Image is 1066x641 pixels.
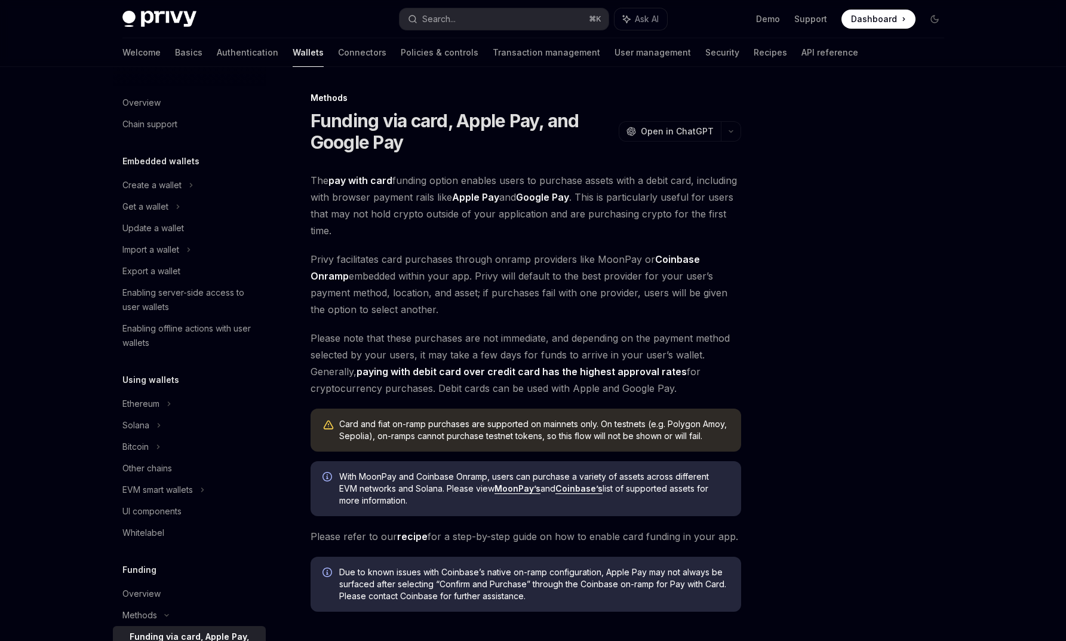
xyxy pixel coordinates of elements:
[122,587,161,601] div: Overview
[925,10,944,29] button: Toggle dark mode
[311,110,614,153] h1: Funding via card, Apple Pay, and Google Pay
[113,458,266,479] a: Other chains
[328,174,392,186] strong: pay with card
[122,418,149,433] div: Solana
[122,461,172,476] div: Other chains
[555,483,603,494] a: Coinbase’s
[113,501,266,522] a: UI components
[217,38,278,67] a: Authentication
[635,13,659,25] span: Ask AI
[589,14,601,24] span: ⌘ K
[122,96,161,110] div: Overview
[311,251,741,318] span: Privy facilitates card purchases through onramp providers like MoonPay or embedded within your ap...
[122,38,161,67] a: Welcome
[122,178,182,192] div: Create a wallet
[322,472,334,484] svg: Info
[754,38,787,67] a: Recipes
[705,38,739,67] a: Security
[113,583,266,605] a: Overview
[493,38,600,67] a: Transaction management
[122,11,196,27] img: dark logo
[794,13,827,25] a: Support
[339,418,729,442] div: Card and fiat on-ramp purchases are supported on mainnets only. On testnets (e.g. Polygon Amoy, S...
[422,12,456,26] div: Search...
[322,419,334,431] svg: Warning
[122,373,179,387] h5: Using wallets
[122,504,182,519] div: UI components
[122,243,179,257] div: Import a wallet
[311,330,741,397] span: Please note that these purchases are not immediate, and depending on the payment method selected ...
[113,260,266,282] a: Export a wallet
[339,471,729,507] span: With MoonPay and Coinbase Onramp, users can purchase a variety of assets across different EVM net...
[615,8,667,30] button: Ask AI
[339,566,729,602] span: Due to known issues with Coinbase’s native on-ramp configuration, Apple Pay may not always be sur...
[619,121,721,142] button: Open in ChatGPT
[338,38,386,67] a: Connectors
[122,286,259,314] div: Enabling server-side access to user wallets
[401,38,478,67] a: Policies & controls
[516,191,569,203] strong: Google Pay
[113,217,266,239] a: Update a wallet
[122,483,193,497] div: EVM smart wallets
[801,38,858,67] a: API reference
[122,608,157,622] div: Methods
[122,221,184,235] div: Update a wallet
[494,483,540,494] a: MoonPay’s
[113,522,266,544] a: Whitelabel
[397,530,428,543] a: recipe
[615,38,691,67] a: User management
[113,92,266,114] a: Overview
[841,10,916,29] a: Dashboard
[113,318,266,354] a: Enabling offline actions with user wallets
[175,38,202,67] a: Basics
[122,200,168,214] div: Get a wallet
[122,117,177,131] div: Chain support
[400,8,609,30] button: Search...⌘K
[122,397,159,411] div: Ethereum
[113,282,266,318] a: Enabling server-side access to user wallets
[113,114,266,135] a: Chain support
[122,563,156,577] h5: Funding
[322,568,334,579] svg: Info
[452,191,499,203] strong: Apple Pay
[122,321,259,350] div: Enabling offline actions with user wallets
[122,440,149,454] div: Bitcoin
[293,38,324,67] a: Wallets
[122,154,199,168] h5: Embedded wallets
[311,92,741,104] div: Methods
[641,125,714,137] span: Open in ChatGPT
[311,172,741,239] span: The funding option enables users to purchase assets with a debit card, including with browser pay...
[311,528,741,545] span: Please refer to our for a step-by-step guide on how to enable card funding in your app.
[122,526,164,540] div: Whitelabel
[851,13,897,25] span: Dashboard
[122,264,180,278] div: Export a wallet
[756,13,780,25] a: Demo
[357,366,687,378] strong: paying with debit card over credit card has the highest approval rates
